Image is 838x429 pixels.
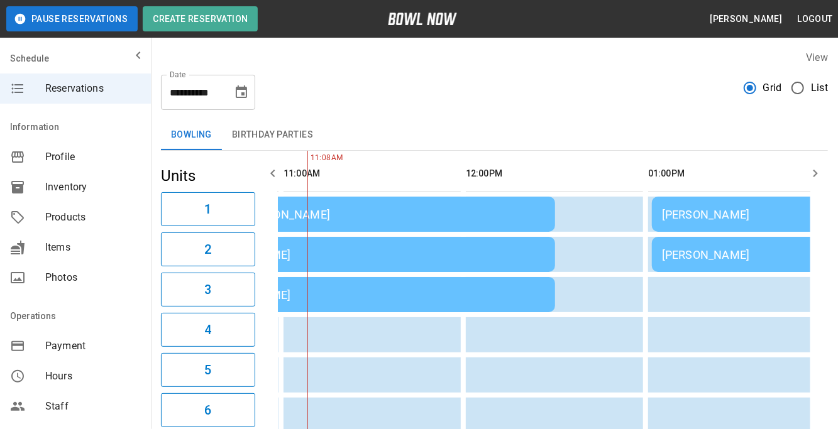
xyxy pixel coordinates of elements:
[161,120,222,150] button: Bowling
[45,270,141,285] span: Photos
[161,273,255,307] button: 3
[203,208,545,221] div: Tierrah [PERSON_NAME]
[45,149,141,165] span: Profile
[45,339,141,354] span: Payment
[45,180,141,195] span: Inventory
[161,192,255,226] button: 1
[161,393,255,427] button: 6
[143,6,258,31] button: Create Reservation
[307,152,311,165] span: 11:08AM
[811,80,828,95] span: List
[284,156,461,192] th: 11:00AM
[204,360,211,380] h6: 5
[204,280,211,300] h6: 3
[806,52,828,63] label: View
[388,13,457,25] img: logo
[45,399,141,414] span: Staff
[161,313,255,347] button: 4
[204,400,211,420] h6: 6
[45,240,141,255] span: Items
[203,248,545,261] div: [PERSON_NAME]
[6,6,138,31] button: Pause Reservations
[466,156,643,192] th: 12:00PM
[203,288,545,301] div: [PERSON_NAME]
[204,239,211,259] h6: 2
[161,166,255,186] h5: Units
[161,353,255,387] button: 5
[45,210,141,225] span: Products
[648,156,825,192] th: 01:00PM
[204,320,211,340] h6: 4
[161,120,828,150] div: inventory tabs
[222,120,323,150] button: Birthday Parties
[763,80,782,95] span: Grid
[229,80,254,105] button: Choose date, selected date is Aug 24, 2025
[705,8,787,31] button: [PERSON_NAME]
[793,8,838,31] button: Logout
[45,369,141,384] span: Hours
[45,81,141,96] span: Reservations
[204,199,211,219] h6: 1
[161,232,255,266] button: 2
